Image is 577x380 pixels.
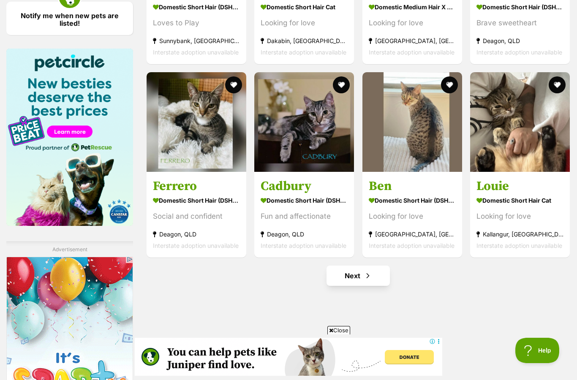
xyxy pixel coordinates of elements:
span: Interstate adoption unavailable [369,49,455,56]
div: Looking for love [369,17,456,29]
img: Ferrero - Domestic Short Hair (DSH) Cat [147,72,246,172]
strong: Domestic Short Hair (DSH) Cat [369,194,456,206]
div: Brave sweetheart [476,17,563,29]
span: Interstate adoption unavailable [261,242,346,249]
strong: Dakabin, [GEOGRAPHIC_DATA] [261,35,348,46]
span: Interstate adoption unavailable [261,49,346,56]
iframe: Help Scout Beacon - Open [515,338,560,363]
button: favourite [441,76,458,93]
button: favourite [225,76,242,93]
h3: Ferrero [153,178,240,194]
h3: Cadbury [261,178,348,194]
strong: Kallangur, [GEOGRAPHIC_DATA] [476,228,563,239]
a: Notify me when new pets are listed! [6,2,133,35]
a: Ben Domestic Short Hair (DSH) Cat Looking for love [GEOGRAPHIC_DATA], [GEOGRAPHIC_DATA] Interstat... [362,171,462,257]
span: Interstate adoption unavailable [153,242,239,249]
strong: Domestic Short Hair Cat [261,1,348,13]
strong: Sunnybank, [GEOGRAPHIC_DATA] [153,35,240,46]
a: Cadbury Domestic Short Hair (DSH) Cat Fun and affectionate Deagon, QLD Interstate adoption unavai... [254,171,354,257]
h3: Ben [369,178,456,194]
div: Looking for love [261,17,348,29]
div: Looking for love [476,210,563,222]
span: Interstate adoption unavailable [476,49,562,56]
strong: Domestic Medium Hair x Ragdoll Cat [369,1,456,13]
a: Next page [327,266,390,286]
img: Ben - Domestic Short Hair (DSH) Cat [362,72,462,172]
strong: Domestic Short Hair Cat [476,194,563,206]
div: Loves to Play [153,17,240,29]
strong: [GEOGRAPHIC_DATA], [GEOGRAPHIC_DATA] [369,35,456,46]
button: favourite [549,76,566,93]
strong: Domestic Short Hair (DSH) Cat [153,194,240,206]
strong: Deagon, QLD [153,228,240,239]
div: Fun and affectionate [261,210,348,222]
div: Social and confident [153,210,240,222]
span: Interstate adoption unavailable [369,242,455,249]
button: favourite [333,76,350,93]
a: Louie Domestic Short Hair Cat Looking for love Kallangur, [GEOGRAPHIC_DATA] Interstate adoption u... [470,171,570,257]
span: Close [327,326,350,334]
img: Pet Circle promo banner [6,49,133,226]
strong: Deagon, QLD [261,228,348,239]
img: Cadbury - Domestic Short Hair (DSH) Cat [254,72,354,172]
div: Looking for love [369,210,456,222]
strong: Deagon, QLD [476,35,563,46]
strong: Domestic Short Hair (DSH) Cat [153,1,240,13]
iframe: Advertisement [135,338,442,376]
strong: [GEOGRAPHIC_DATA], [GEOGRAPHIC_DATA] [369,228,456,239]
strong: Domestic Short Hair (DSH) Cat [261,194,348,206]
span: Interstate adoption unavailable [153,49,239,56]
strong: Domestic Short Hair (DSH) Cat [476,1,563,13]
span: Interstate adoption unavailable [476,242,562,249]
nav: Pagination [146,266,571,286]
h3: Louie [476,178,563,194]
img: Louie - Domestic Short Hair Cat [470,72,570,172]
a: Ferrero Domestic Short Hair (DSH) Cat Social and confident Deagon, QLD Interstate adoption unavai... [147,171,246,257]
